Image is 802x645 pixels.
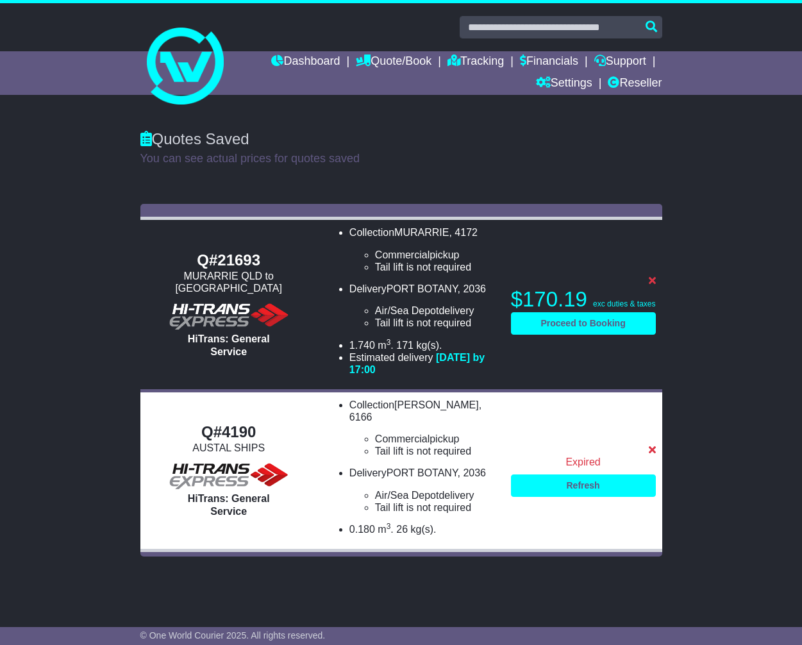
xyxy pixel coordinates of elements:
[375,445,498,457] li: Tail lift is not required
[511,474,656,497] a: Refresh
[447,51,504,73] a: Tracking
[416,340,442,351] span: kg(s).
[140,630,326,641] span: © One World Courier 2025. All rights reserved.
[375,489,498,501] li: delivery
[593,299,655,308] span: exc duties & taxes
[536,73,592,95] a: Settings
[140,152,662,166] p: You can see actual prices for quotes saved
[140,130,662,149] div: Quotes Saved
[378,340,393,351] span: m .
[375,305,439,316] span: Air/Sea Depot
[520,51,578,73] a: Financials
[378,524,393,535] span: m .
[375,433,430,444] span: Commercial
[165,301,293,333] img: HiTrans: General Service
[147,423,311,442] div: Q#4190
[349,524,375,535] span: 0.180
[349,467,498,514] li: Delivery
[356,51,431,73] a: Quote/Book
[375,249,498,261] li: pickup
[522,287,587,311] span: 170.19
[375,501,498,514] li: Tail lift is not required
[375,490,439,501] span: Air/Sea Depot
[449,227,477,238] span: , 4172
[387,338,391,347] sup: 3
[147,251,311,270] div: Q#21693
[608,73,662,95] a: Reseller
[349,351,498,376] li: Estimated delivery
[396,524,408,535] span: 26
[511,312,656,335] a: Proceed to Booking
[147,270,311,294] div: MURARRIE QLD to [GEOGRAPHIC_DATA]
[511,456,656,468] div: Expired
[411,524,437,535] span: kg(s).
[394,399,479,410] span: [PERSON_NAME]
[349,283,498,330] li: Delivery
[188,333,270,356] span: HiTrans: General Service
[349,340,375,351] span: 1.740
[188,493,270,516] span: HiTrans: General Service
[349,399,481,423] span: , 6166
[387,522,391,531] sup: 3
[375,305,498,317] li: delivery
[349,399,498,458] li: Collection
[458,283,486,294] span: , 2036
[387,283,458,294] span: PORT BOTANY
[271,51,340,73] a: Dashboard
[511,287,587,311] span: $
[349,352,485,375] span: [DATE] by 17:00
[165,460,293,492] img: HiTrans: General Service
[375,433,498,445] li: pickup
[375,317,498,329] li: Tail lift is not required
[375,261,498,273] li: Tail lift is not required
[375,249,430,260] span: Commercial
[349,226,498,273] li: Collection
[394,227,449,238] span: MURARRIE
[396,340,414,351] span: 171
[387,467,458,478] span: PORT BOTANY
[594,51,646,73] a: Support
[458,467,486,478] span: , 2036
[147,442,311,454] div: AUSTAL SHIPS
